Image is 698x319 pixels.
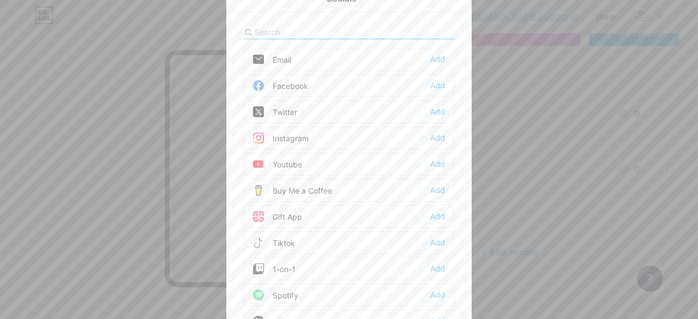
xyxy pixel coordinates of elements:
[430,290,445,300] div: Add
[253,237,295,248] div: Tiktok
[255,26,375,38] input: Search
[253,290,298,300] div: Spotify
[430,185,445,196] div: Add
[430,106,445,117] div: Add
[430,159,445,170] div: Add
[253,133,309,143] div: Instagram
[430,237,445,248] div: Add
[253,159,302,170] div: Youtube
[253,54,291,65] div: Email
[253,106,297,117] div: Twitter
[253,185,332,196] div: Buy Me a Coffee
[430,263,445,274] div: Add
[430,133,445,143] div: Add
[253,80,308,91] div: Facebook
[253,263,296,274] div: 1-on-1
[253,211,302,222] div: Gift App
[430,80,445,91] div: Add
[430,211,445,222] div: Add
[430,54,445,65] div: Add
